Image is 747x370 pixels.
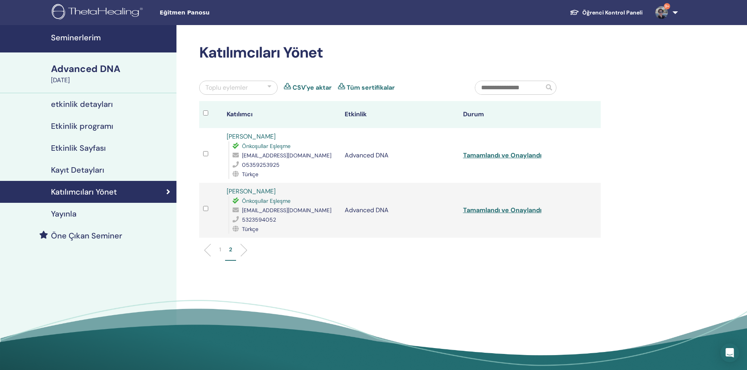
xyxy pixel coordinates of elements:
[341,128,459,183] td: Advanced DNA
[242,226,258,233] span: Türkçe
[242,143,291,150] span: Önkoşullar Eşleşme
[463,206,542,214] a: Tamamlandı ve Onaylandı
[227,187,276,195] a: [PERSON_NAME]
[51,99,113,109] h4: etkinlik detayları
[720,343,739,362] div: Open Intercom Messenger
[51,231,122,240] h4: Öne Çıkan Seminer
[219,245,221,254] p: 1
[459,101,577,128] th: Durum
[51,143,106,153] h4: Etkinlik Sayfası
[242,197,291,204] span: Önkoşullar Eşleşme
[347,83,395,92] a: Tüm sertifikalar
[242,207,331,214] span: [EMAIL_ADDRESS][DOMAIN_NAME]
[293,83,332,92] a: CSV'ye aktar
[51,165,104,175] h4: Kayıt Detayları
[223,101,341,128] th: Katılımcı
[51,62,172,76] div: Advanced DNA
[242,152,331,159] span: [EMAIL_ADDRESS][DOMAIN_NAME]
[51,187,117,197] h4: Katılımcıları Yönet
[51,33,172,42] h4: Seminerlerim
[160,9,277,17] span: Eğitmen Panosu
[51,76,172,85] div: [DATE]
[341,183,459,238] td: Advanced DNA
[655,6,668,19] img: default.jpg
[563,5,649,20] a: Öğrenci Kontrol Paneli
[52,4,145,22] img: logo.png
[51,209,76,218] h4: Yayınla
[199,44,601,62] h2: Katılımcıları Yönet
[242,171,258,178] span: Türkçe
[242,161,280,168] span: 05359253925
[242,216,276,223] span: 5323594052
[227,132,276,141] a: [PERSON_NAME]
[51,121,113,131] h4: Etkinlik programı
[570,9,579,16] img: graduation-cap-white.svg
[463,151,542,159] a: Tamamlandı ve Onaylandı
[664,3,670,9] span: 9+
[341,101,459,128] th: Etkinlik
[229,245,232,254] p: 2
[205,83,248,92] div: Toplu eylemler
[46,62,176,85] a: Advanced DNA[DATE]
